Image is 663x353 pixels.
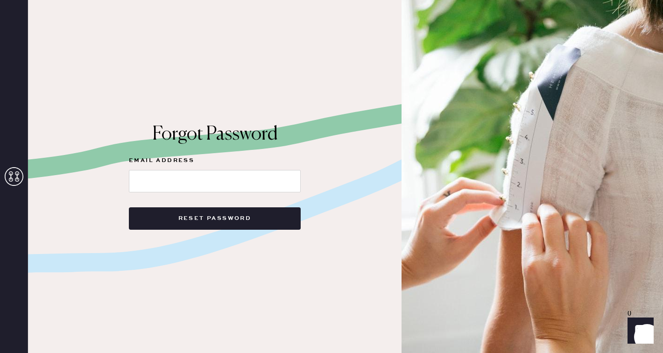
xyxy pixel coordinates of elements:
iframe: Front Chat [619,311,659,351]
button: Reset Password [129,207,301,230]
h1: Forgot Password [129,123,301,146]
label: Email Address [129,155,301,166]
